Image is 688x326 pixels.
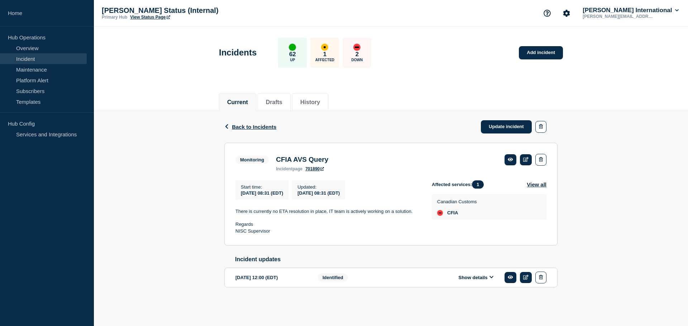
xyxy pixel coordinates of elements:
p: Affected [315,58,334,62]
p: Canadian Customs [437,199,477,204]
button: Current [227,99,248,106]
p: page [276,166,302,171]
div: down [353,44,360,51]
p: Regards [235,221,420,228]
div: [DATE] 12:00 (EDT) [235,272,307,283]
button: [PERSON_NAME] International [581,7,680,14]
p: Start time : [241,184,283,190]
div: affected [321,44,328,51]
button: Drafts [266,99,282,106]
p: Primary Hub [102,15,127,20]
a: Update incident [481,120,532,133]
a: 701890 [305,166,324,171]
span: Monitoring [235,156,269,164]
h1: Incidents [219,48,257,58]
p: 1 [323,51,326,58]
button: Support [540,6,555,21]
p: Down [352,58,363,62]
p: [PERSON_NAME][EMAIL_ADDRESS][PERSON_NAME][DOMAIN_NAME] [581,14,656,19]
p: NISC Supervisor [235,228,420,234]
p: Up [290,58,295,62]
span: [DATE] 08:31 (EDT) [241,190,283,196]
button: Show details [456,274,496,281]
span: 1 [472,180,484,189]
div: up [289,44,296,51]
a: View Status Page [130,15,170,20]
button: View all [527,180,546,189]
p: 62 [289,51,296,58]
h3: CFIA AVS Query [276,156,328,164]
button: History [300,99,320,106]
p: [PERSON_NAME] Status (Internal) [102,6,245,15]
button: Account settings [559,6,574,21]
div: down [437,210,443,216]
p: 2 [355,51,359,58]
span: CFIA [447,210,458,216]
button: Back to Incidents [224,124,276,130]
span: Back to Incidents [232,124,276,130]
span: Identified [318,273,348,282]
h2: Incident updates [235,256,558,263]
span: Affected services: [432,180,487,189]
p: Updated : [297,184,340,190]
span: incident [276,166,292,171]
a: Add incident [519,46,563,59]
div: [DATE] 08:31 (EDT) [297,190,340,196]
p: There is currently no ETA resolution in place, IT team is actively working on a solution. [235,208,420,215]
